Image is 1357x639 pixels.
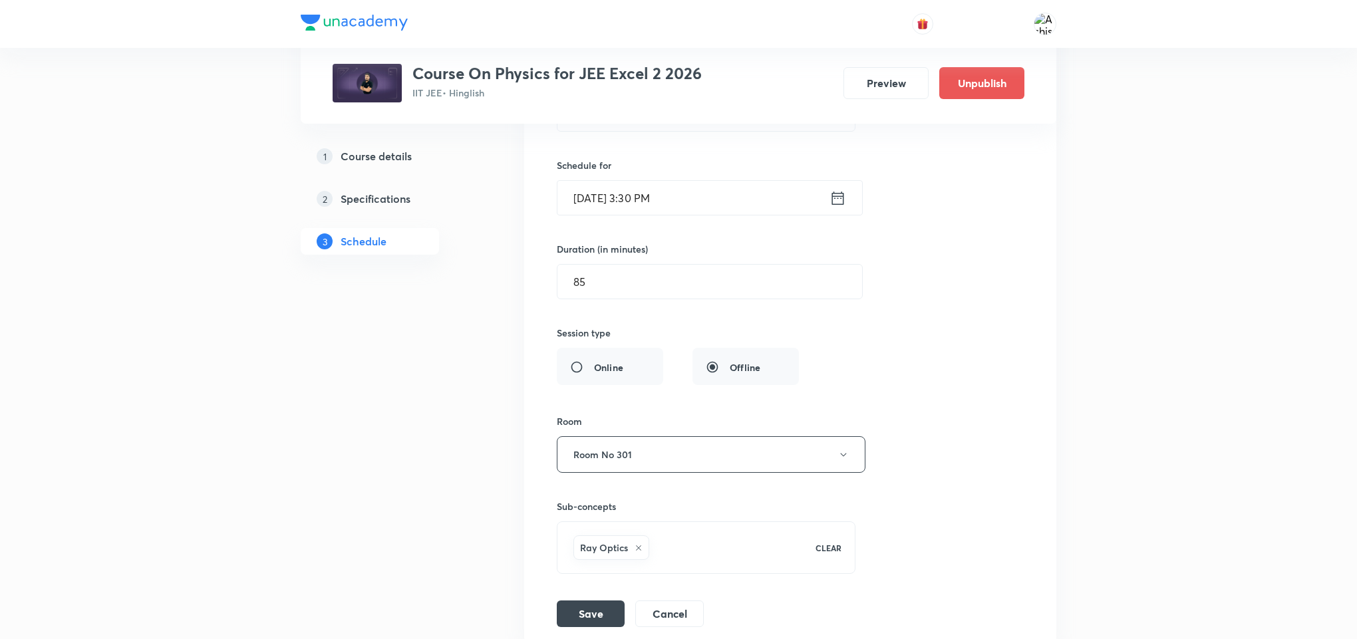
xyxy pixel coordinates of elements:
[317,148,333,164] p: 1
[557,600,625,627] button: Save
[557,499,855,513] h6: Sub-concepts
[816,542,841,554] p: CLEAR
[917,18,929,30] img: avatar
[341,233,386,249] h5: Schedule
[557,326,611,340] h6: Session type
[912,13,933,35] button: avatar
[341,191,410,207] h5: Specifications
[557,265,862,299] input: 85
[557,242,648,256] h6: Duration (in minutes)
[557,414,582,428] h6: Room
[333,64,402,102] img: 4059c893ca904f0e8840c612ee181b5c.jpg
[557,158,855,172] h6: Schedule for
[635,600,704,627] button: Cancel
[301,15,408,34] a: Company Logo
[939,67,1024,99] button: Unpublish
[580,541,628,555] h6: Ray Optics
[341,148,412,164] h5: Course details
[412,64,702,83] h3: Course On Physics for JEE Excel 2 2026
[301,15,408,31] img: Company Logo
[843,67,929,99] button: Preview
[557,436,865,473] button: Room No 301
[412,86,702,100] p: IIT JEE • Hinglish
[317,191,333,207] p: 2
[301,186,482,212] a: 2Specifications
[317,233,333,249] p: 3
[301,143,482,170] a: 1Course details
[1034,13,1056,35] img: Ashish Kumar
